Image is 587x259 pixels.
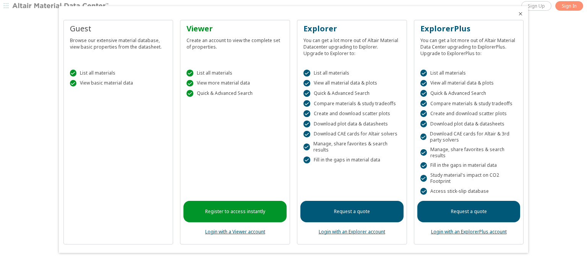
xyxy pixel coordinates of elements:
[517,11,524,17] button: Close
[319,228,385,235] a: Login with an Explorer account
[420,34,517,57] div: You can get a lot more out of Altair Material Data Center upgrading to ExplorerPlus. Upgrade to E...
[303,110,310,117] div: 
[70,70,167,77] div: List all materials
[186,34,284,50] div: Create an account to view the complete set of properties.
[417,201,521,222] a: Request a quote
[205,228,265,235] a: Login with a Viewer account
[70,34,167,50] div: Browse our extensive material database, view basic properties from the datasheet.
[303,80,310,87] div: 
[303,70,401,77] div: List all materials
[303,131,310,138] div: 
[303,110,401,117] div: Create and download scatter plots
[420,110,517,117] div: Create and download scatter plots
[420,162,427,169] div: 
[303,23,401,34] div: Explorer
[420,90,517,97] div: Quick & Advanced Search
[183,201,287,222] a: Register to access instantly
[303,121,401,127] div: Download plot data & datasheets
[186,80,284,87] div: View more material data
[420,188,427,195] div: 
[420,172,517,184] div: Study material's impact on CO2 Footprint
[420,70,427,77] div: 
[300,201,404,222] a: Request a quote
[431,228,507,235] a: Login with an ExplorerPlus account
[303,156,401,163] div: Fill in the gaps in material data
[303,100,310,107] div: 
[420,131,517,143] div: Download CAE cards for Altair & 3rd party solvers
[186,70,193,77] div: 
[186,80,193,87] div: 
[186,90,284,97] div: Quick & Advanced Search
[303,121,310,127] div: 
[420,100,517,107] div: Compare materials & study tradeoffs
[186,90,193,97] div: 
[420,162,517,169] div: Fill in the gaps in material data
[420,100,427,107] div: 
[303,70,310,77] div: 
[420,80,517,87] div: View all material data & plots
[420,80,427,87] div: 
[420,188,517,195] div: Access stick-slip database
[70,23,167,34] div: Guest
[303,90,310,97] div: 
[420,23,517,34] div: ExplorerPlus
[420,149,427,156] div: 
[303,141,401,153] div: Manage, share favorites & search results
[420,110,427,117] div: 
[303,34,401,57] div: You can get a lot more out of Altair Material Datacenter upgrading to Explorer. Upgrade to Explor...
[420,121,427,127] div: 
[420,121,517,127] div: Download plot data & datasheets
[186,23,284,34] div: Viewer
[70,80,167,87] div: View basic material data
[303,131,401,138] div: Download CAE cards for Altair solvers
[303,80,401,87] div: View all material data & plots
[70,80,77,87] div: 
[420,175,427,182] div: 
[303,90,401,97] div: Quick & Advanced Search
[303,143,310,150] div: 
[420,70,517,77] div: List all materials
[420,90,427,97] div: 
[70,70,77,77] div: 
[186,70,284,77] div: List all materials
[303,100,401,107] div: Compare materials & study tradeoffs
[420,134,426,140] div: 
[420,147,517,159] div: Manage, share favorites & search results
[303,156,310,163] div: 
